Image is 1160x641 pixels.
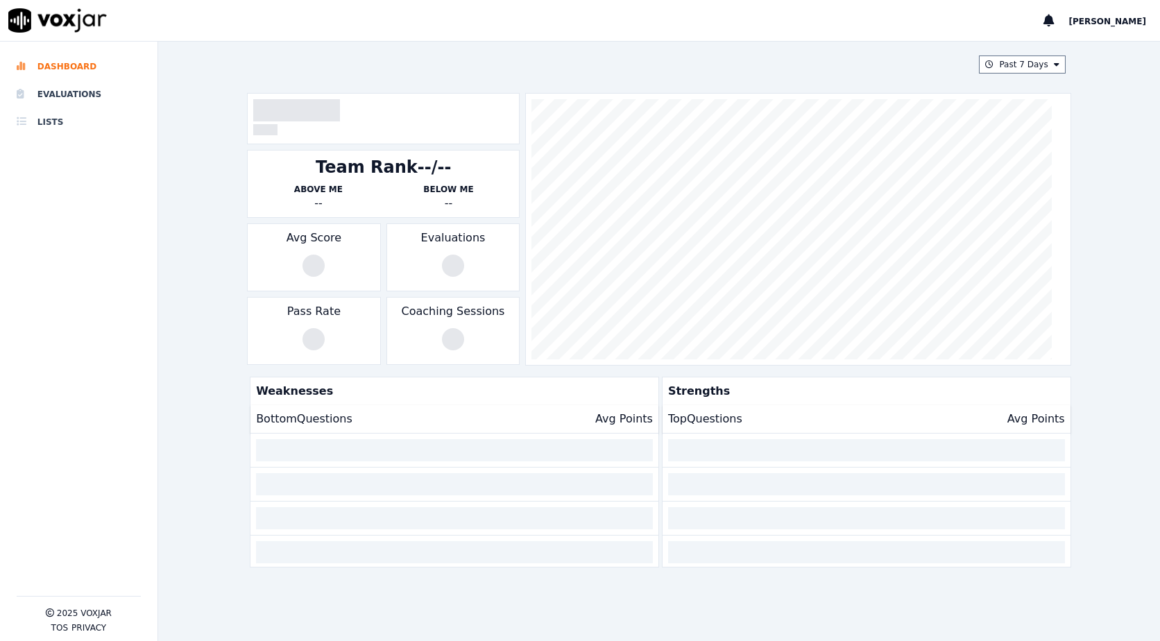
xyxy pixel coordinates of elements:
div: Avg Score [247,223,381,291]
button: Past 7 Days [979,55,1065,74]
div: Team Rank --/-- [316,156,451,178]
div: Coaching Sessions [386,297,520,365]
p: Avg Points [1007,411,1065,427]
div: Pass Rate [247,297,381,365]
button: TOS [51,622,68,633]
p: 2025 Voxjar [57,608,112,619]
p: Below Me [384,184,514,195]
p: Bottom Questions [256,411,352,427]
img: voxjar logo [8,8,107,33]
button: [PERSON_NAME] [1068,12,1160,29]
button: Privacy [71,622,106,633]
div: Evaluations [386,223,520,291]
a: Evaluations [17,80,141,108]
a: Lists [17,108,141,136]
p: Strengths [663,377,1065,405]
div: -- [253,195,384,212]
p: Above Me [253,184,384,195]
span: [PERSON_NAME] [1068,17,1146,26]
p: Top Questions [668,411,742,427]
div: -- [384,195,514,212]
p: Weaknesses [250,377,653,405]
p: Avg Points [595,411,653,427]
a: Dashboard [17,53,141,80]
